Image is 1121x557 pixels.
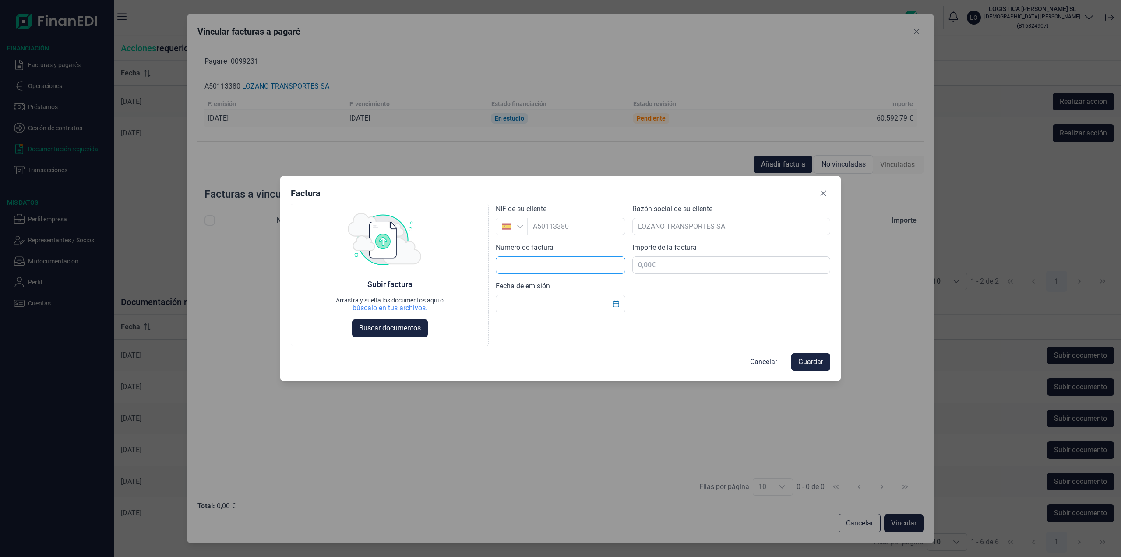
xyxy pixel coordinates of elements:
label: Razón social de su cliente [632,204,712,214]
div: Subir factura [367,279,412,290]
span: Cancelar [750,357,777,367]
div: Busque un NIF [517,218,527,235]
button: Buscar documentos [352,319,428,337]
span: Buscar documentos [359,323,421,333]
button: Choose Date [608,296,624,312]
div: Factura [291,187,321,199]
label: NIF de su cliente [496,204,546,214]
label: Importe de la factura [632,242,697,253]
img: upload img [348,213,421,266]
input: 0,00€ [632,256,830,274]
button: Cancelar [743,353,784,371]
div: búscalo en tus archivos. [336,304,444,312]
div: búscalo en tus archivos. [353,304,427,312]
label: Número de factura [496,242,553,253]
button: Close [816,186,830,200]
div: Arrastra y suelta los documentos aquí o [336,297,444,304]
label: Fecha de emisión [496,281,550,291]
button: Guardar [791,353,830,371]
span: Guardar [798,357,823,367]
